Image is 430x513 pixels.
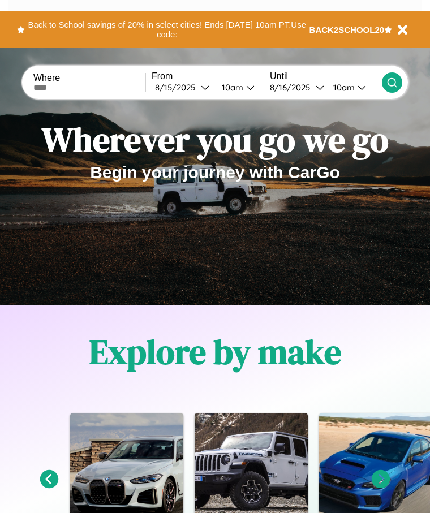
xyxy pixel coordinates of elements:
button: 10am [324,81,382,93]
div: 10am [328,82,358,93]
button: 8/15/2025 [152,81,213,93]
div: 8 / 15 / 2025 [155,82,201,93]
div: 10am [216,82,246,93]
h1: Explore by make [89,329,341,375]
button: 10am [213,81,264,93]
label: Where [33,73,145,83]
label: Until [270,71,382,81]
b: BACK2SCHOOL20 [309,25,385,35]
label: From [152,71,264,81]
button: Back to School savings of 20% in select cities! Ends [DATE] 10am PT.Use code: [25,17,309,42]
div: 8 / 16 / 2025 [270,82,316,93]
